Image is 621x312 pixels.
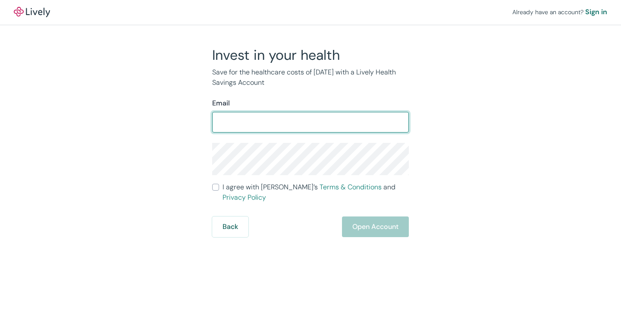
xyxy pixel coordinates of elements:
div: Already have an account? [512,7,607,17]
h2: Invest in your health [212,46,409,64]
a: Terms & Conditions [320,182,382,192]
img: Lively [14,7,50,17]
a: LivelyLively [14,7,50,17]
p: Save for the healthcare costs of [DATE] with a Lively Health Savings Account [212,67,409,88]
label: Email [212,98,230,108]
a: Privacy Policy [223,193,266,202]
span: I agree with [PERSON_NAME]’s and [223,182,409,203]
a: Sign in [585,7,607,17]
button: Back [212,216,248,237]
